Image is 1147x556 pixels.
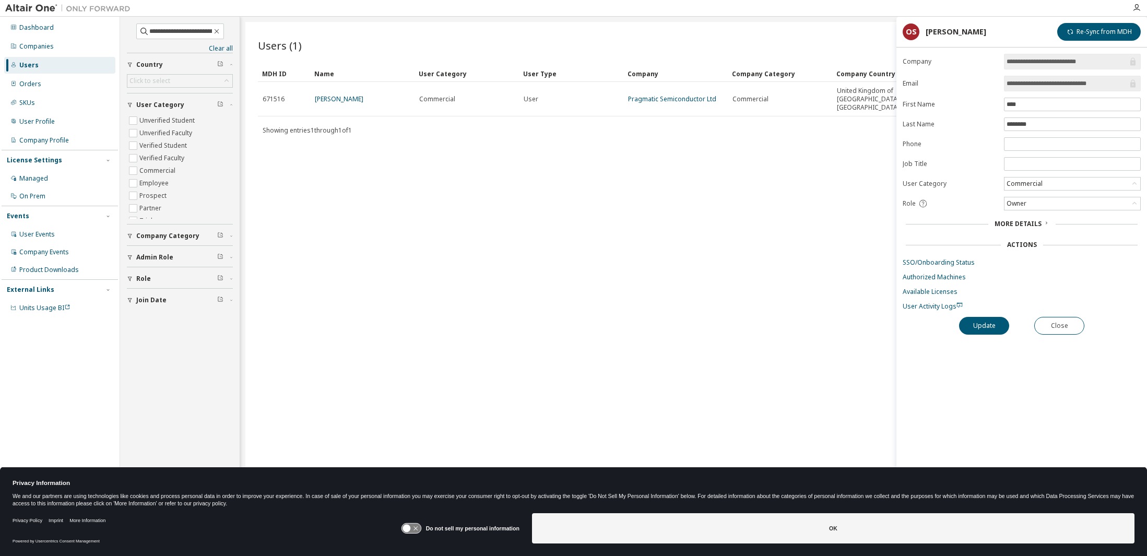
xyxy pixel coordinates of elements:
div: Owner [1005,198,1028,209]
div: SKUs [19,99,35,107]
div: Users [19,61,39,69]
a: Pragmatic Semiconductor Ltd [628,94,716,103]
div: On Prem [19,192,45,200]
div: Events [7,212,29,220]
button: Admin Role [127,246,233,269]
label: Partner [139,202,163,215]
span: Admin Role [136,253,173,262]
span: User [524,95,538,103]
div: User Profile [19,117,55,126]
div: Company [628,65,724,82]
button: Re-Sync from MDH [1057,23,1141,41]
label: Email [903,79,998,88]
div: Company Country [836,65,932,82]
label: Unverified Faculty [139,127,194,139]
div: OS [903,23,919,40]
div: Actions [1007,241,1037,249]
span: 671516 [263,95,285,103]
span: Country [136,61,163,69]
button: Close [1034,317,1084,335]
div: MDH ID [262,65,306,82]
div: User Category [419,65,515,82]
div: User Type [523,65,619,82]
div: Managed [19,174,48,183]
div: Click to select [127,75,232,87]
button: Join Date [127,289,233,312]
label: Commercial [139,164,178,177]
span: More Details [995,219,1042,228]
span: Showing entries 1 through 1 of 1 [263,126,352,135]
span: United Kingdom of [GEOGRAPHIC_DATA] and [GEOGRAPHIC_DATA] [837,87,932,112]
span: Clear filter [217,61,223,69]
span: Clear filter [217,275,223,283]
button: Role [127,267,233,290]
a: SSO/Onboarding Status [903,258,1141,267]
span: Clear filter [217,296,223,304]
div: Owner [1004,197,1140,210]
label: Unverified Student [139,114,197,127]
a: [PERSON_NAME] [315,94,363,103]
div: User Events [19,230,55,239]
div: Click to select [129,77,170,85]
div: Name [314,65,410,82]
button: Update [959,317,1009,335]
label: User Category [903,180,998,188]
label: First Name [903,100,998,109]
div: Orders [19,80,41,88]
span: Join Date [136,296,167,304]
div: Dashboard [19,23,54,32]
div: License Settings [7,156,62,164]
div: Company Events [19,248,69,256]
div: Company Profile [19,136,69,145]
span: Clear filter [217,253,223,262]
a: Clear all [127,44,233,53]
label: Trial [139,215,155,227]
label: Verified Faculty [139,152,186,164]
div: [PERSON_NAME] [926,28,986,36]
span: Role [136,275,151,283]
a: Authorized Machines [903,273,1141,281]
span: Company Category [136,232,199,240]
label: Employee [139,177,171,190]
div: Company Category [732,65,828,82]
div: Product Downloads [19,266,79,274]
label: Verified Student [139,139,189,152]
label: Last Name [903,120,998,128]
label: Phone [903,140,998,148]
span: Users (1) [258,38,302,53]
span: Units Usage BI [19,303,70,312]
a: Available Licenses [903,288,1141,296]
img: Altair One [5,3,136,14]
button: Country [127,53,233,76]
span: Clear filter [217,232,223,240]
label: Company [903,57,998,66]
span: Role [903,199,916,208]
button: Company Category [127,224,233,247]
button: User Category [127,93,233,116]
div: Companies [19,42,54,51]
span: Commercial [732,95,768,103]
label: Job Title [903,160,998,168]
div: External Links [7,286,54,294]
span: Commercial [419,95,455,103]
span: Clear filter [217,101,223,109]
div: Commercial [1005,178,1044,190]
span: User Category [136,101,184,109]
label: Prospect [139,190,169,202]
div: Commercial [1004,178,1140,190]
span: User Activity Logs [903,302,963,311]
